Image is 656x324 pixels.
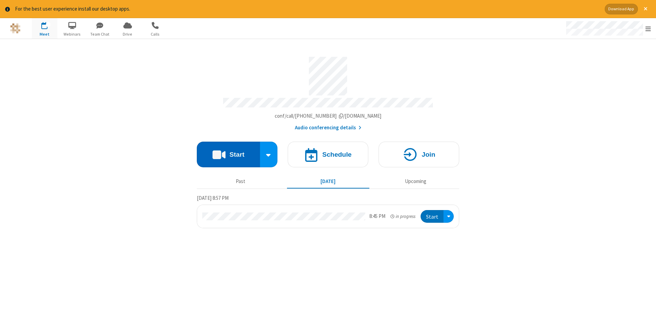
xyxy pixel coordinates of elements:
[260,142,278,167] div: Start conference options
[59,31,85,37] span: Webinars
[275,112,382,120] button: Copy my meeting room linkCopy my meeting room link
[2,18,28,39] button: Logo
[421,210,443,223] button: Start
[422,151,435,158] h4: Join
[374,175,457,188] button: Upcoming
[197,142,260,167] button: Start
[322,151,352,158] h4: Schedule
[443,210,454,223] div: Open menu
[391,213,415,220] em: in progress
[197,194,459,228] section: Today's Meetings
[142,31,168,37] span: Calls
[288,142,368,167] button: Schedule
[295,124,361,132] button: Audio conferencing details
[197,195,229,201] span: [DATE] 8:57 PM
[640,4,651,14] button: Close alert
[115,31,140,37] span: Drive
[15,5,600,13] div: For the best user experience install our desktop apps.
[287,175,369,188] button: [DATE]
[369,212,385,220] div: 8:45 PM
[379,142,459,167] button: Join
[275,113,382,119] span: Copy my meeting room link
[605,4,638,14] button: Download App
[560,18,656,39] div: Open menu
[200,175,282,188] button: Past
[10,23,20,34] img: QA Selenium DO NOT DELETE OR CHANGE
[197,52,459,131] section: Account details
[229,151,244,158] h4: Start
[46,22,51,27] div: 1
[32,31,57,37] span: Meet
[87,31,113,37] span: Team Chat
